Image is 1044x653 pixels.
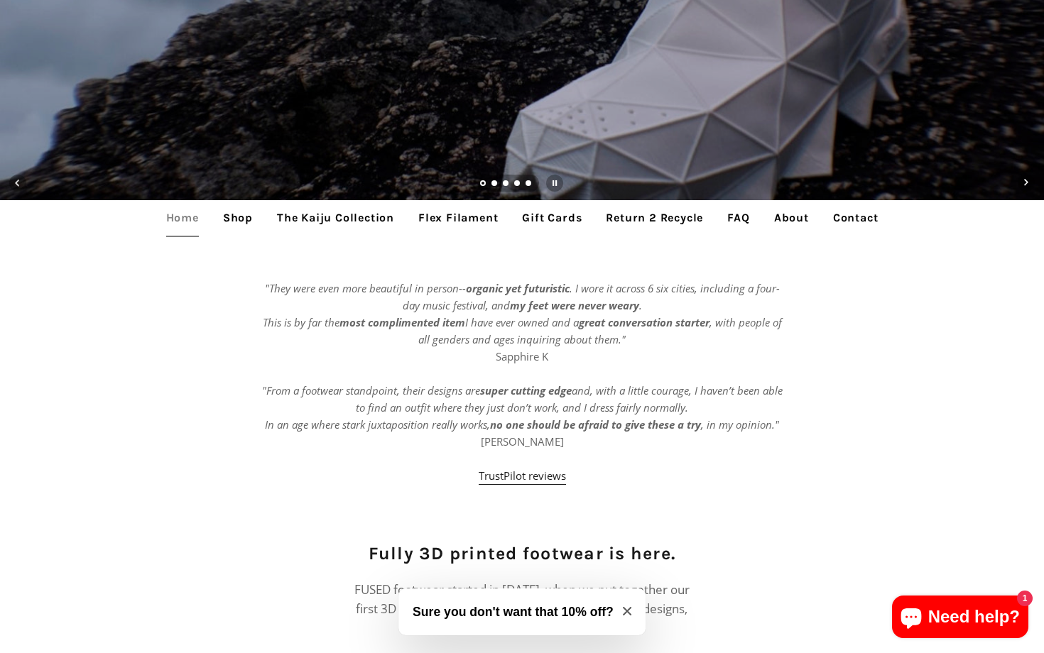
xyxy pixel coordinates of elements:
[350,541,693,566] h2: Fully 3D printed footwear is here.
[526,181,533,188] a: Load slide 5
[539,168,570,199] button: Pause slideshow
[339,315,465,329] strong: most complimented item
[888,596,1033,642] inbox-online-store-chat: Shopify online store chat
[259,280,785,484] p: Sapphire K [PERSON_NAME]
[265,383,783,432] em: and, with a little courage, I haven’t been able to find an outfit where they just don’t work, and...
[503,181,510,188] a: Load slide 3
[595,200,714,236] a: Return 2 Recycle
[466,281,570,295] strong: organic yet futuristic
[480,383,572,397] strong: super cutting edge
[408,200,509,236] a: Flex Filament
[579,315,709,329] strong: great conversation starter
[514,181,521,188] a: Load slide 4
[511,200,592,236] a: Gift Cards
[156,200,210,236] a: Home
[262,383,480,397] em: "From a footwear standpoint, their designs are
[510,298,639,312] strong: my feet were never weary
[212,200,263,236] a: Shop
[490,417,701,432] strong: no one should be afraid to give these a try
[2,168,33,199] button: Previous slide
[717,200,760,236] a: FAQ
[763,200,820,236] a: About
[701,417,779,432] em: , in my opinion."
[418,315,782,346] em: , with people of all genders and ages inquiring about them."
[403,281,780,312] em: . I wore it across 6 six cities, including a four-day music festival, and
[266,200,405,236] a: The Kaiju Collection
[479,468,566,485] a: TrustPilot reviews
[465,315,579,329] em: I have ever owned and a
[491,181,499,188] a: Load slide 2
[822,200,889,236] a: Contact
[265,281,466,295] em: "They were even more beautiful in person--
[1011,168,1042,199] button: Next slide
[480,181,487,188] a: Slide 1, current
